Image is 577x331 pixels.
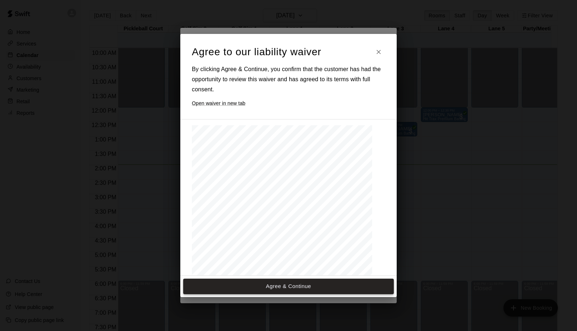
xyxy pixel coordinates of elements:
[183,279,394,294] button: Agree & Continue
[192,100,385,108] a: Open waiver in new tab
[192,46,321,58] h4: Agree to our liability waiver
[192,64,385,95] h6: By clicking Agree & Continue, you confirm that the customer has had the opportunity to review thi...
[372,45,385,58] button: Close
